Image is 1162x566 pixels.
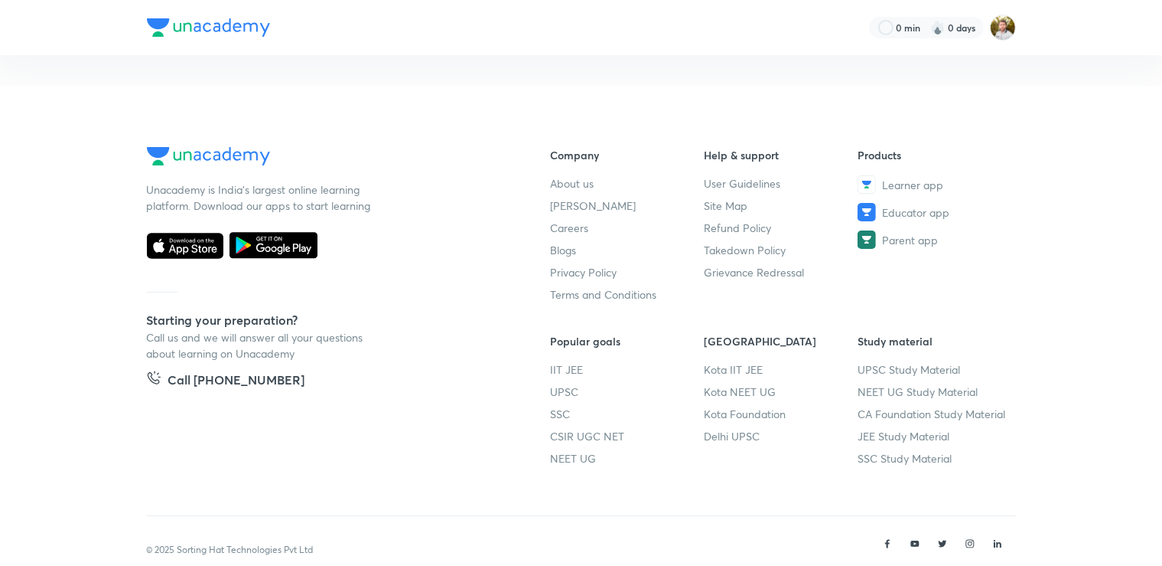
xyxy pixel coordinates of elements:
span: Learner app [882,177,943,193]
a: Site Map [704,198,858,214]
p: © 2025 Sorting Hat Technologies Pvt Ltd [147,543,314,557]
img: Avirup Das [990,15,1016,41]
a: IIT JEE [551,362,705,378]
a: Kota Foundation [704,406,858,422]
a: UPSC [551,384,705,400]
a: SSC Study Material [858,450,1011,466]
a: Learner app [858,175,1011,194]
a: CSIR UGC NET [551,428,705,444]
a: Blogs [551,242,705,258]
h6: Help & support [704,147,858,163]
a: Grievance Redressal [704,264,858,280]
a: Call [PHONE_NUMBER] [147,371,305,392]
a: NEET UG [551,450,705,466]
a: About us [551,175,705,191]
a: Educator app [858,203,1011,221]
img: Parent app [858,231,876,249]
span: Parent app [882,232,938,248]
a: CA Foundation Study Material [858,406,1011,422]
img: Company Logo [147,147,270,165]
a: UPSC Study Material [858,362,1011,378]
a: Careers [551,220,705,236]
a: Delhi UPSC [704,428,858,444]
h5: Call [PHONE_NUMBER] [168,371,305,392]
a: User Guidelines [704,175,858,191]
img: Company Logo [147,18,270,37]
h5: Starting your preparation? [147,311,502,329]
a: NEET UG Study Material [858,384,1011,400]
a: Kota NEET UG [704,384,858,400]
p: Call us and we will answer all your questions about learning on Unacademy [147,329,376,362]
h6: Popular goals [551,333,705,349]
a: Takedown Policy [704,242,858,258]
a: SSC [551,406,705,422]
a: JEE Study Material [858,428,1011,444]
img: Educator app [858,203,876,221]
h6: Study material [858,333,1011,349]
h6: Products [858,147,1011,163]
a: Privacy Policy [551,264,705,280]
p: Unacademy is India’s largest online learning platform. Download our apps to start learning [147,182,376,214]
h6: Company [551,147,705,163]
a: [PERSON_NAME] [551,198,705,214]
span: Educator app [882,204,949,221]
a: Parent app [858,231,1011,249]
span: Careers [551,220,589,236]
a: Kota IIT JEE [704,362,858,378]
a: Terms and Conditions [551,286,705,303]
img: Learner app [858,175,876,194]
a: Company Logo [147,147,502,169]
a: Refund Policy [704,220,858,236]
h6: [GEOGRAPHIC_DATA] [704,333,858,349]
img: streak [930,20,946,35]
